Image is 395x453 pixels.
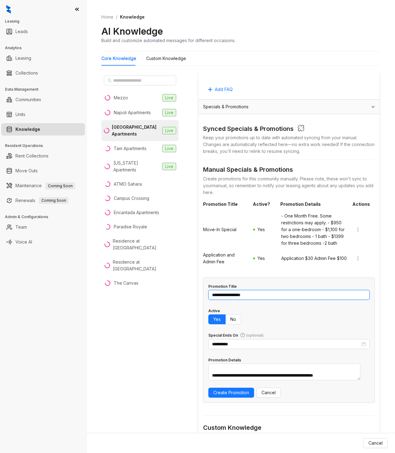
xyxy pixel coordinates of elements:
[146,55,186,62] div: Custom Knowledge
[162,163,176,170] span: Live
[1,236,85,248] li: Voice AI
[203,175,375,196] div: Create promotions for this community manually. Please note, these won't sync to your manual , so ...
[162,109,176,116] span: Live
[203,134,375,155] div: Keep your promotions up to date with automated syncing from your manual . Changes are automatical...
[355,227,360,232] span: more
[1,123,85,136] li: Knowledge
[257,388,281,398] button: Cancel
[208,333,264,339] div: Special Ends On
[108,78,112,83] span: search
[208,388,254,398] button: Create Promotion
[100,14,115,20] a: Home
[1,150,85,162] li: Rent Collections
[162,94,176,101] span: Live
[1,179,85,192] li: Maintenance
[5,143,86,149] h3: Resident Operations
[1,93,85,106] li: Communities
[114,145,147,152] div: Tam Apartments
[162,127,176,134] span: Live
[215,86,233,93] span: Add FAQ
[208,308,220,314] div: Active
[114,181,142,188] div: ATMO Sahara
[1,67,85,79] li: Collections
[39,197,69,204] span: Coming Soon
[6,5,11,14] img: logo
[15,93,41,106] a: Communities
[114,195,149,202] div: Campus Crossing
[1,25,85,38] li: Leads
[45,183,75,189] span: Coming Soon
[240,333,245,337] span: question-circle
[114,223,147,230] div: Paradise Royale
[213,389,249,396] span: Create Promotion
[15,194,69,207] a: RenewalsComing Soon
[101,55,136,62] div: Core Knowledge
[15,236,32,248] a: Voice AI
[281,255,347,262] span: Application $30 Admin Fee $100
[230,317,236,322] span: No
[1,165,85,177] li: Move Outs
[203,423,375,433] div: Custom Knowledge
[5,19,86,24] h3: Leasing
[246,333,264,338] span: (optional)
[101,25,163,37] h2: AI Knowledge
[114,109,151,116] div: Napoli Apartments
[203,226,247,233] span: Move-In Special
[15,67,38,79] a: Collections
[15,25,28,38] a: Leads
[281,213,347,247] span: - One Month Free. Some restrictions may apply. - $950 for a one-bedroom - $1,100 for two bedrooms...
[352,201,375,208] span: Actions
[257,227,265,232] span: Yes
[114,94,128,101] div: Mezzo
[253,201,275,208] span: Active?
[112,124,160,137] div: [GEOGRAPHIC_DATA] Apartments
[203,103,248,110] span: Specials & Promotions
[113,160,160,173] div: [US_STATE] Apartments
[1,221,85,233] li: Team
[15,108,25,121] a: Units
[162,145,176,152] span: Live
[198,100,380,114] div: Specials & Promotions
[371,105,375,109] span: expanded
[116,14,117,20] li: /
[213,317,221,322] span: Yes
[5,214,86,220] h3: Admin & Configurations
[15,52,31,64] a: Leasing
[208,357,241,363] div: Promotion Details
[5,45,86,51] h3: Analytics
[203,165,375,175] div: Manual Specials & Promotions
[113,259,176,272] div: Residence at [GEOGRAPHIC_DATA]
[203,201,248,208] span: Promotion Title
[261,389,276,396] span: Cancel
[113,238,176,251] div: Residence at [GEOGRAPHIC_DATA]
[280,201,348,208] span: Promotion Details
[101,37,236,44] div: Build and customize automated messages for different occasions.
[5,87,86,92] h3: Data Management
[15,123,40,136] a: Knowledge
[1,52,85,64] li: Leasing
[1,108,85,121] li: Units
[355,256,360,261] span: more
[114,280,138,287] div: The Canvas
[203,124,294,134] div: Synced Specials & Promotions
[1,194,85,207] li: Renewals
[15,150,49,162] a: Rent Collections
[120,14,145,19] span: Knowledge
[114,209,159,216] div: Encantada Apartments
[15,165,38,177] a: Move Outs
[208,284,237,290] div: Promotion Title
[203,84,238,94] button: Add FAQ
[203,252,247,265] span: Application and Admin Fee
[15,221,27,233] a: Team
[257,256,265,261] span: Yes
